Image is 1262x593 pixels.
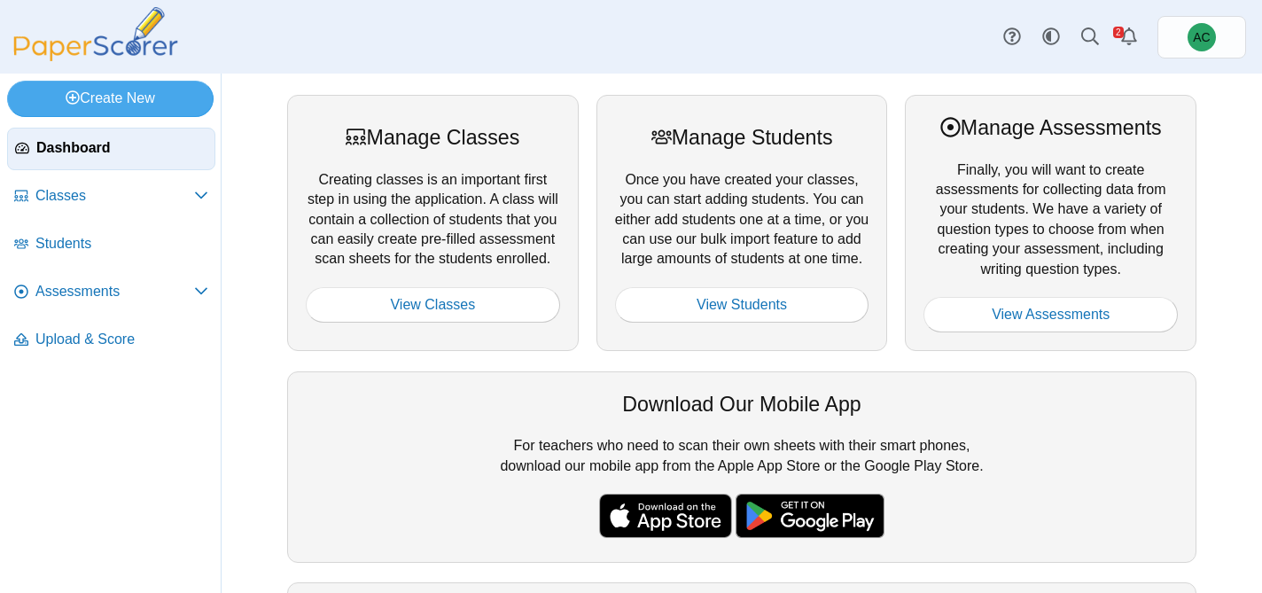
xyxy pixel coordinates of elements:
span: Students [35,234,208,254]
div: Creating classes is an important first step in using the application. A class will contain a coll... [287,95,579,351]
div: Once you have created your classes, you can start adding students. You can either add students on... [596,95,888,351]
span: Andrew Christman [1188,23,1216,51]
div: For teachers who need to scan their own sheets with their smart phones, download our mobile app f... [287,371,1196,563]
div: Finally, you will want to create assessments for collecting data from your students. We have a va... [905,95,1196,351]
div: Manage Classes [306,123,560,152]
a: Andrew Christman [1157,16,1246,59]
span: Dashboard [36,138,207,158]
a: Upload & Score [7,319,215,362]
span: Andrew Christman [1193,31,1210,43]
div: Download Our Mobile App [306,390,1178,418]
div: Manage Assessments [923,113,1178,142]
span: Assessments [35,282,194,301]
div: Manage Students [615,123,869,152]
span: Upload & Score [35,330,208,349]
a: View Classes [306,287,560,323]
a: PaperScorer [7,49,184,64]
img: PaperScorer [7,7,184,61]
a: View Students [615,287,869,323]
a: Alerts [1110,18,1149,57]
a: Create New [7,81,214,116]
a: Students [7,223,215,266]
a: View Assessments [923,297,1178,332]
a: Classes [7,176,215,218]
a: Dashboard [7,128,215,170]
img: apple-store-badge.svg [599,494,732,538]
span: Classes [35,186,194,206]
a: Assessments [7,271,215,314]
img: google-play-badge.png [736,494,884,538]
